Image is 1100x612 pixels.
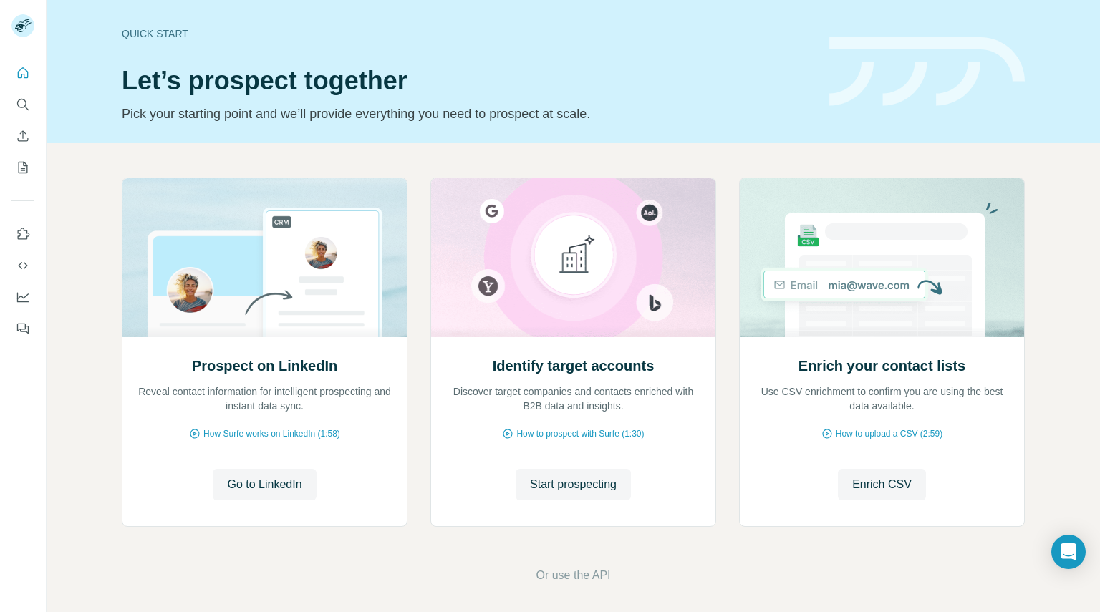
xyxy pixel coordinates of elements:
h2: Prospect on LinkedIn [192,356,337,376]
span: Start prospecting [530,476,617,493]
button: Or use the API [536,567,610,584]
button: Enrich CSV [838,469,926,500]
button: Dashboard [11,284,34,310]
button: Go to LinkedIn [213,469,316,500]
button: My lists [11,155,34,180]
img: Identify target accounts [430,178,716,337]
span: How to upload a CSV (2:59) [836,427,942,440]
h2: Identify target accounts [493,356,655,376]
button: Enrich CSV [11,123,34,149]
p: Reveal contact information for intelligent prospecting and instant data sync. [137,384,392,413]
span: Enrich CSV [852,476,912,493]
button: Use Surfe on LinkedIn [11,221,34,247]
button: Quick start [11,60,34,86]
span: Go to LinkedIn [227,476,301,493]
span: How to prospect with Surfe (1:30) [516,427,644,440]
img: Prospect on LinkedIn [122,178,407,337]
h1: Let’s prospect together [122,67,812,95]
span: How Surfe works on LinkedIn (1:58) [203,427,340,440]
p: Use CSV enrichment to confirm you are using the best data available. [754,384,1010,413]
p: Discover target companies and contacts enriched with B2B data and insights. [445,384,701,413]
div: Quick start [122,26,812,41]
button: Start prospecting [516,469,631,500]
img: banner [829,37,1025,107]
button: Use Surfe API [11,253,34,278]
button: Feedback [11,316,34,341]
div: Open Intercom Messenger [1051,535,1086,569]
button: Search [11,92,34,117]
p: Pick your starting point and we’ll provide everything you need to prospect at scale. [122,104,812,124]
img: Enrich your contact lists [739,178,1025,337]
h2: Enrich your contact lists [799,356,965,376]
